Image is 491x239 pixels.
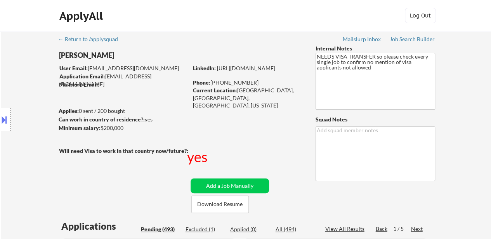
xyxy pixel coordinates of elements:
[316,45,435,52] div: Internal Notes
[58,36,125,42] div: ← Return to /applysquad
[390,36,435,44] a: Job Search Builder
[411,225,423,233] div: Next
[393,225,411,233] div: 1 / 5
[191,178,269,193] button: Add a Job Manually
[191,196,249,213] button: Download Resume
[276,225,314,233] div: All (494)
[217,65,275,71] a: [URL][DOMAIN_NAME]
[343,36,382,44] a: Mailslurp Inbox
[325,225,367,233] div: View All Results
[61,222,138,231] div: Applications
[316,116,435,123] div: Squad Notes
[186,225,224,233] div: Excluded (1)
[58,36,125,44] a: ← Return to /applysquad
[193,87,237,94] strong: Current Location:
[193,79,210,86] strong: Phone:
[230,225,269,233] div: Applied (0)
[390,36,435,42] div: Job Search Builder
[141,225,180,233] div: Pending (493)
[193,65,216,71] strong: LinkedIn:
[343,36,382,42] div: Mailslurp Inbox
[405,8,436,23] button: Log Out
[59,9,105,23] div: ApplyAll
[376,225,388,233] div: Back
[193,87,303,109] div: [GEOGRAPHIC_DATA], [GEOGRAPHIC_DATA], [GEOGRAPHIC_DATA], [US_STATE]
[187,147,209,166] div: yes
[193,79,303,87] div: [PHONE_NUMBER]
